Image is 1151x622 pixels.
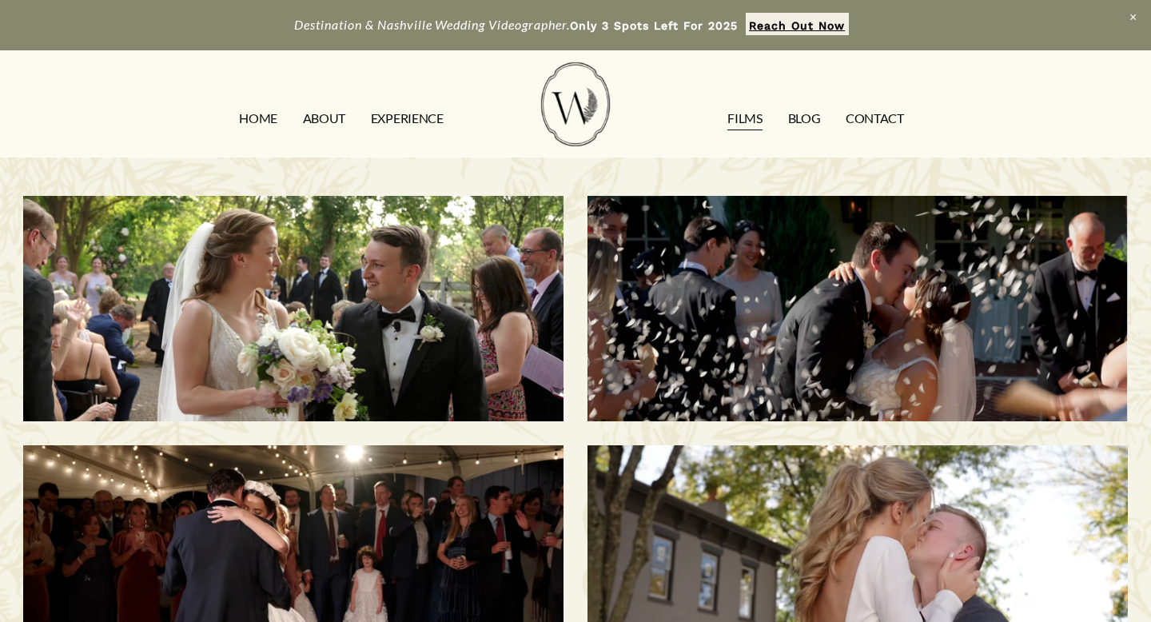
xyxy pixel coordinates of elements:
a: HOME [239,106,277,132]
a: FILMS [727,106,762,132]
a: Savannah & Tommy | Nashville, TN [587,196,1128,421]
a: EXPERIENCE [371,106,444,132]
a: CONTACT [846,106,904,132]
a: Morgan & Tommy | Nashville, TN [23,196,564,421]
a: Blog [788,106,821,132]
a: ABOUT [303,106,345,132]
img: Wild Fern Weddings [541,62,610,146]
a: Reach Out Now [746,13,849,35]
strong: Reach Out Now [749,19,845,32]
